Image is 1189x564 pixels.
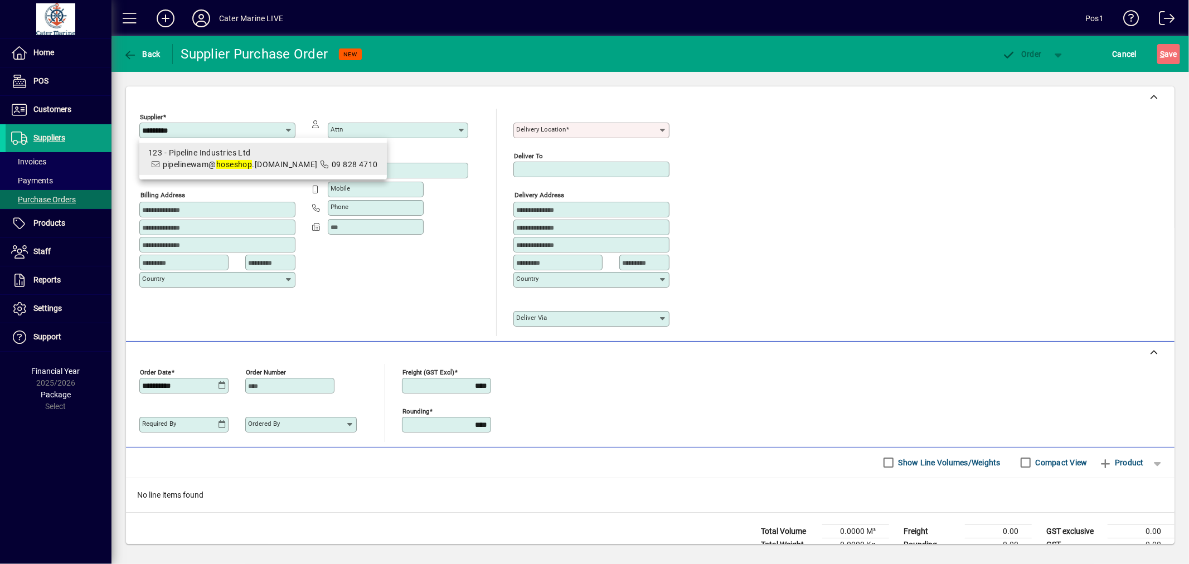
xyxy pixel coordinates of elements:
a: Invoices [6,152,111,171]
span: Settings [33,304,62,313]
td: 0.00 [965,524,1032,538]
mat-label: Phone [331,203,348,211]
a: Staff [6,238,111,266]
span: Cancel [1113,45,1137,63]
div: 123 - Pipeline Industries Ltd [148,147,378,159]
mat-label: Deliver To [514,152,543,160]
a: Purchase Orders [6,190,111,209]
span: Staff [33,247,51,256]
span: Financial Year [32,367,80,376]
a: Home [6,39,111,67]
mat-label: Order number [246,368,286,376]
span: Home [33,48,54,57]
a: Payments [6,171,111,190]
button: Add [148,8,183,28]
mat-label: Freight (GST excl) [402,368,454,376]
mat-label: Required by [142,420,176,427]
td: 0.00 [965,538,1032,551]
em: hose [216,160,234,169]
mat-label: Mobile [331,184,350,192]
mat-label: Deliver via [516,314,547,322]
label: Show Line Volumes/Weights [896,457,1001,468]
div: Pos1 [1085,9,1104,27]
span: pipelinewam@ .[DOMAIN_NAME] [163,160,318,169]
mat-label: Delivery Location [516,125,566,133]
a: Settings [6,295,111,323]
div: Supplier Purchase Order [181,45,328,63]
a: POS [6,67,111,95]
button: Order [997,44,1047,64]
span: 09 828 4710 [332,160,378,169]
label: Compact View [1033,457,1088,468]
a: Customers [6,96,111,124]
div: No line items found [126,478,1175,512]
em: shop [234,160,253,169]
td: Rounding [898,538,965,551]
span: ave [1160,45,1177,63]
button: Back [120,44,163,64]
mat-label: Country [516,275,538,283]
span: POS [33,76,48,85]
a: Reports [6,266,111,294]
span: Order [1002,50,1042,59]
td: 0.0000 Kg [822,538,889,551]
span: Products [33,218,65,227]
mat-label: Country [142,275,164,283]
td: 0.0000 M³ [822,524,889,538]
span: Purchase Orders [11,195,76,204]
span: Support [33,332,61,341]
span: Suppliers [33,133,65,142]
button: Cancel [1110,44,1140,64]
td: GST [1041,538,1108,551]
mat-label: Attn [331,125,343,133]
span: Package [41,390,71,399]
mat-label: Supplier [140,113,163,121]
span: Back [123,50,161,59]
span: NEW [343,51,357,58]
a: Products [6,210,111,237]
mat-label: Ordered by [248,420,280,427]
td: GST exclusive [1041,524,1108,538]
span: Payments [11,176,53,185]
a: Logout [1151,2,1175,38]
span: Customers [33,105,71,114]
button: Save [1157,44,1180,64]
a: Support [6,323,111,351]
span: Invoices [11,157,46,166]
mat-label: Rounding [402,407,429,415]
app-page-header-button: Back [111,44,173,64]
span: S [1160,50,1164,59]
td: 0.00 [1108,524,1175,538]
mat-label: Order date [140,368,171,376]
a: Knowledge Base [1115,2,1139,38]
span: Reports [33,275,61,284]
td: Total Weight [755,538,822,551]
td: 0.00 [1108,538,1175,551]
mat-option: 123 - Pipeline Industries Ltd [139,143,387,175]
td: Freight [898,524,965,538]
div: Cater Marine LIVE [219,9,283,27]
td: Total Volume [755,524,822,538]
button: Profile [183,8,219,28]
